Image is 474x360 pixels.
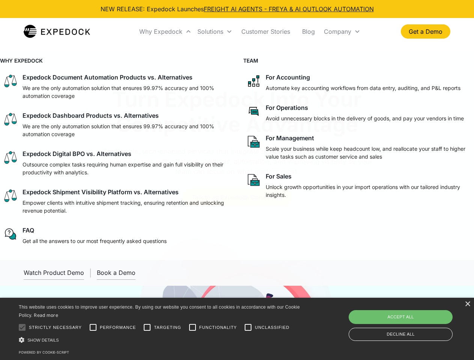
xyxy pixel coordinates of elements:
span: Performance [100,324,136,331]
div: For Accounting [266,73,310,81]
a: Blog [296,19,321,44]
div: For Operations [266,104,308,111]
p: Scale your business while keep headcount low, and reallocate your staff to higher value tasks suc... [266,145,471,160]
div: Expedock Document Automation Products vs. Alternatives [23,73,193,81]
a: Powered by cookie-script [19,350,69,354]
div: For Sales [266,172,292,180]
img: scale icon [3,188,18,203]
div: Expedock Digital BPO vs. Alternatives [23,150,131,157]
a: Book a Demo [97,266,135,280]
a: open lightbox [24,266,84,280]
iframe: Chat Widget [349,279,474,360]
p: Get all the answers to our most frequently asked questions [23,237,167,245]
a: home [24,24,90,39]
div: Show details [19,336,302,344]
div: Solutions [194,19,235,44]
img: scale icon [3,150,18,165]
p: Empower clients with intuitive shipment tracking, ensuring retention and unlocking revenue potent... [23,199,228,214]
span: Functionality [199,324,237,331]
p: We are the only automation solution that ensures 99.97% accuracy and 100% automation coverage [23,122,228,138]
img: paper and bag icon [246,134,261,149]
div: Watch Product Demo [24,269,84,276]
div: NEW RELEASE: Expedock Launches [101,4,374,13]
span: Strictly necessary [29,324,82,331]
p: We are the only automation solution that ensures 99.97% accuracy and 100% automation coverage [23,84,228,100]
a: Get a Demo [401,24,450,39]
p: Unlock growth opportunities in your import operations with our tailored industry insights. [266,183,471,199]
div: Expedock Shipment Visibility Platform vs. Alternatives [23,188,179,196]
img: Expedock Logo [24,24,90,39]
p: Avoid unnecessary blocks in the delivery of goods, and pay your vendors in time [266,114,464,122]
div: FAQ [23,226,34,234]
div: Why Expedock [139,28,182,35]
span: This website uses cookies to improve user experience. By using our website you consent to all coo... [19,304,300,318]
a: Read more [34,312,58,318]
img: scale icon [3,112,18,127]
p: Automate key accounting workflows from data entry, auditing, and P&L reports [266,84,460,92]
img: regular chat bubble icon [3,226,18,241]
img: network like icon [246,73,261,88]
div: Solutions [197,28,223,35]
a: Customer Stories [235,19,296,44]
div: Why Expedock [136,19,194,44]
p: Outsource complex tasks requiring human expertise and gain full visibility on their productivity ... [23,160,228,176]
span: Unclassified [255,324,289,331]
a: FREIGHT AI AGENTS - FREYA & AI OUTLOOK AUTOMATION [204,5,374,13]
div: For Management [266,134,314,142]
div: Company [321,19,363,44]
img: scale icon [3,73,18,88]
div: Book a Demo [97,269,135,276]
span: Show details [27,338,59,342]
img: rectangular chat bubble icon [246,104,261,119]
div: Expedock Dashboard Products vs. Alternatives [23,112,159,119]
span: Targeting [154,324,181,331]
div: Company [324,28,351,35]
img: paper and bag icon [246,172,261,187]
